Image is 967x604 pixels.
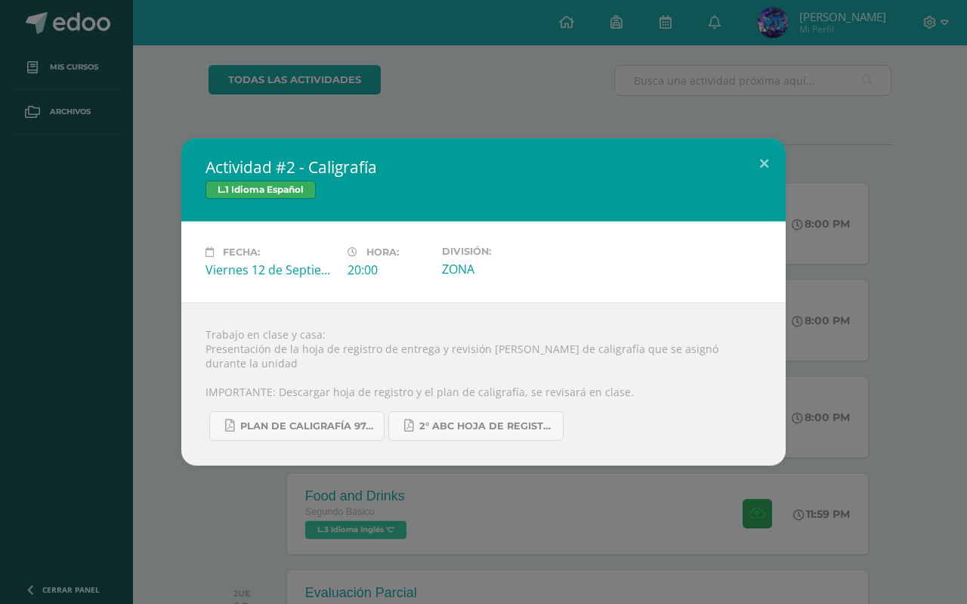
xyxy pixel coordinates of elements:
[205,156,762,178] h2: Actividad #2 - Caligrafía
[209,411,385,441] a: Plan de caligrafía 97-142 Segundo Básico ABC.pdf
[366,246,399,258] span: Hora:
[442,261,572,277] div: ZONA
[205,181,316,199] span: L.1 Idioma Español
[419,420,555,432] span: 2° ABC HOJA DE REGISTRO - UNIDAD FINAL.pdf
[348,262,430,278] div: 20:00
[205,262,335,278] div: Viernes 12 de Septiembre
[388,411,564,441] a: 2° ABC HOJA DE REGISTRO - UNIDAD FINAL.pdf
[223,246,260,258] span: Fecha:
[442,246,572,257] label: División:
[743,138,786,190] button: Close (Esc)
[181,302,786,466] div: Trabajo en clase y casa: Presentación de la hoja de registro de entrega y revisión [PERSON_NAME] ...
[240,420,376,432] span: Plan de caligrafía 97-142 Segundo Básico ABC.pdf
